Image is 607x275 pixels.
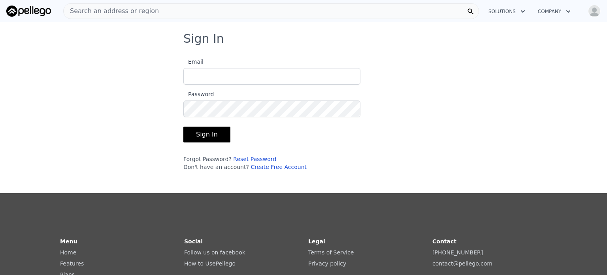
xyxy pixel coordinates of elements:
[184,260,236,267] a: How to UsePellego
[308,238,325,245] strong: Legal
[183,32,424,46] h3: Sign In
[183,127,230,142] button: Sign In
[432,238,456,245] strong: Contact
[432,249,483,256] a: [PHONE_NUMBER]
[532,4,577,19] button: Company
[184,238,203,245] strong: Social
[60,238,77,245] strong: Menu
[308,260,346,267] a: Privacy policy
[233,156,276,162] a: Reset Password
[482,4,532,19] button: Solutions
[183,101,360,117] input: Password
[6,6,51,17] img: Pellego
[183,155,360,171] div: Forgot Password? Don't have an account?
[432,260,492,267] a: contact@pellego.com
[183,68,360,85] input: Email
[183,59,204,65] span: Email
[60,249,76,256] a: Home
[251,164,307,170] a: Create Free Account
[588,5,601,17] img: avatar
[64,6,159,16] span: Search an address or region
[60,260,84,267] a: Features
[183,91,214,97] span: Password
[184,249,245,256] a: Follow us on facebook
[308,249,354,256] a: Terms of Service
